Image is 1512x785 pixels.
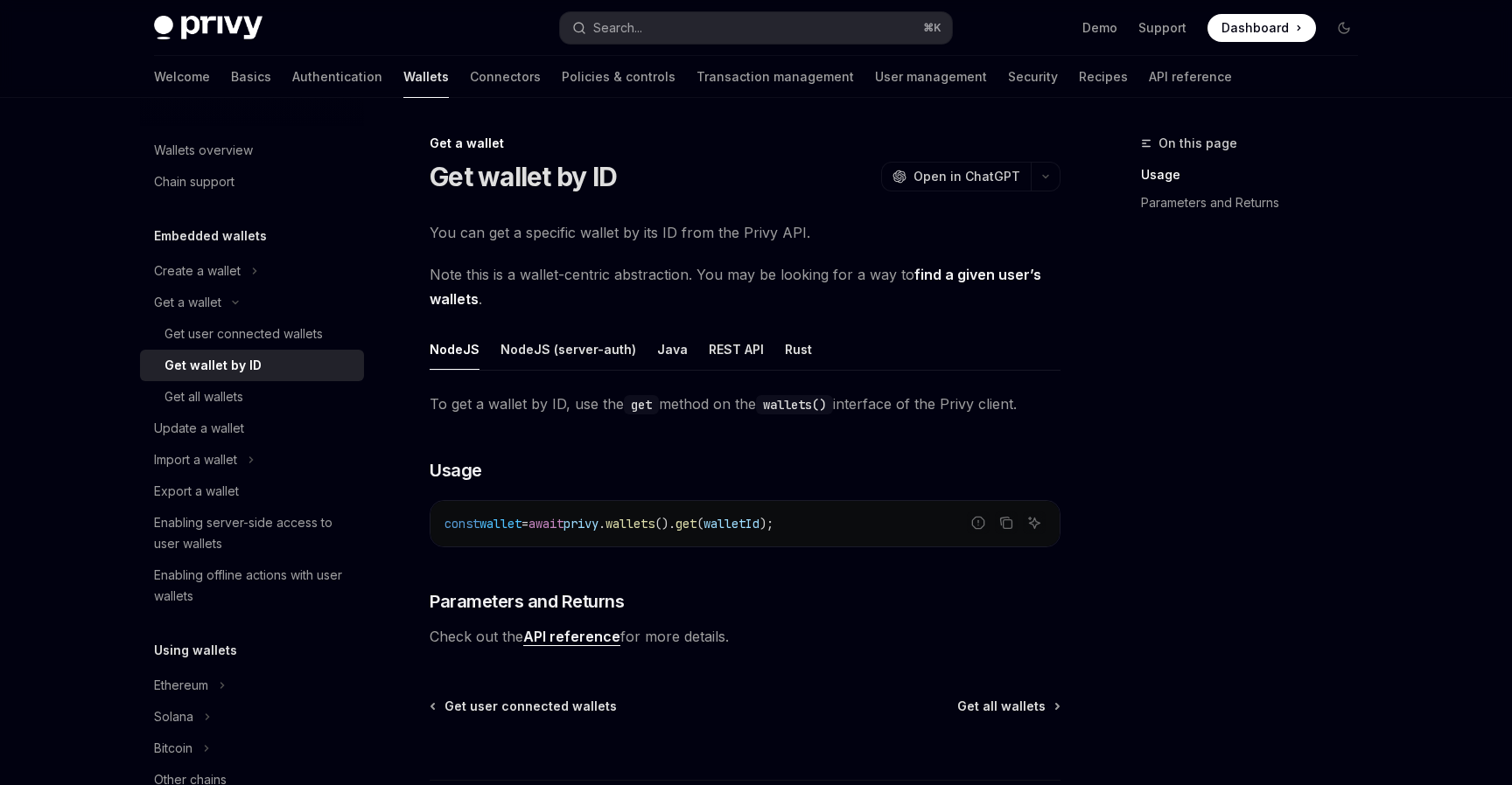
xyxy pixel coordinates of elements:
button: Open in ChatGPT [881,162,1031,191]
div: REST API [709,329,764,370]
span: Check out the for more details. [430,624,1060,649]
button: Copy the contents from the code block [995,511,1018,534]
a: Get user connected wallets [431,698,617,715]
a: Transaction management [696,56,854,98]
div: Import a wallet [154,449,237,470]
div: Ethereum [154,675,208,696]
a: Demo [1082,19,1117,37]
a: Wallets [403,56,449,98]
span: . [598,516,605,531]
a: Security [1008,56,1058,98]
span: On this page [1158,133,1237,154]
span: You can get a specific wallet by its ID from the Privy API. [430,220,1060,245]
a: Policies & controls [562,56,675,98]
div: NodeJS [430,329,479,370]
a: Parameters and Returns [1141,189,1372,217]
img: dark logo [154,16,262,40]
button: Toggle Ethereum section [140,670,364,701]
a: Get all wallets [140,381,364,413]
div: Search... [593,17,642,38]
a: Get wallet by ID [140,350,364,381]
h5: Using wallets [154,640,237,661]
span: ⌘ K [923,21,941,35]
code: wallets() [756,395,833,414]
span: = [521,516,528,531]
a: Export a wallet [140,476,364,507]
div: Export a wallet [154,481,239,502]
a: Enabling server-side access to user wallets [140,507,364,559]
span: Parameters and Returns [430,589,624,614]
div: Get wallet by ID [164,355,262,376]
span: Open in ChatGPT [913,168,1020,185]
button: Toggle Create a wallet section [140,255,364,287]
div: Rust [785,329,812,370]
div: Wallets overview [154,140,253,161]
a: API reference [523,628,620,646]
a: Connectors [470,56,541,98]
code: get [624,395,659,414]
div: Java [657,329,688,370]
a: Support [1138,19,1186,37]
h5: Embedded wallets [154,226,267,247]
button: Report incorrect code [967,511,990,534]
button: Open search [560,12,952,44]
button: Toggle Bitcoin section [140,733,364,764]
button: Toggle Solana section [140,701,364,733]
div: Chain support [154,171,234,192]
span: wallet [479,516,521,531]
span: Get user connected wallets [444,698,617,715]
div: Get a wallet [154,292,221,313]
a: Recipes [1079,56,1128,98]
span: get [675,516,696,531]
div: NodeJS (server-auth) [500,329,636,370]
span: ( [696,516,703,531]
a: Get user connected wallets [140,318,364,350]
span: const [444,516,479,531]
div: Enabling offline actions with user wallets [154,565,353,607]
a: Get all wallets [957,698,1059,715]
button: Toggle Import a wallet section [140,444,364,476]
a: Usage [1141,161,1372,189]
div: Bitcoin [154,738,192,759]
span: Note this is a wallet-centric abstraction. You may be looking for a way to . [430,262,1060,311]
div: Solana [154,706,193,727]
button: Toggle dark mode [1330,14,1358,42]
span: (). [654,516,675,531]
a: Basics [231,56,271,98]
div: Get a wallet [430,135,1060,152]
a: Enabling offline actions with user wallets [140,559,364,612]
span: Dashboard [1221,19,1289,37]
div: Enabling server-side access to user wallets [154,512,353,554]
a: User management [875,56,987,98]
a: Authentication [292,56,382,98]
span: await [528,516,563,531]
a: Wallets overview [140,135,364,166]
span: walletId [703,516,759,531]
span: Usage [430,458,482,483]
a: Welcome [154,56,210,98]
span: ); [759,516,773,531]
div: Update a wallet [154,418,244,439]
div: Get user connected wallets [164,323,323,344]
span: Get all wallets [957,698,1046,715]
a: Dashboard [1207,14,1316,42]
span: privy [563,516,598,531]
a: API reference [1149,56,1232,98]
span: wallets [605,516,654,531]
button: Toggle Get a wallet section [140,287,364,318]
a: Update a wallet [140,413,364,444]
h1: Get wallet by ID [430,161,617,192]
div: Get all wallets [164,386,243,407]
button: Ask AI [1023,511,1046,534]
span: To get a wallet by ID, use the method on the interface of the Privy client. [430,392,1060,416]
div: Create a wallet [154,261,241,281]
a: Chain support [140,166,364,198]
